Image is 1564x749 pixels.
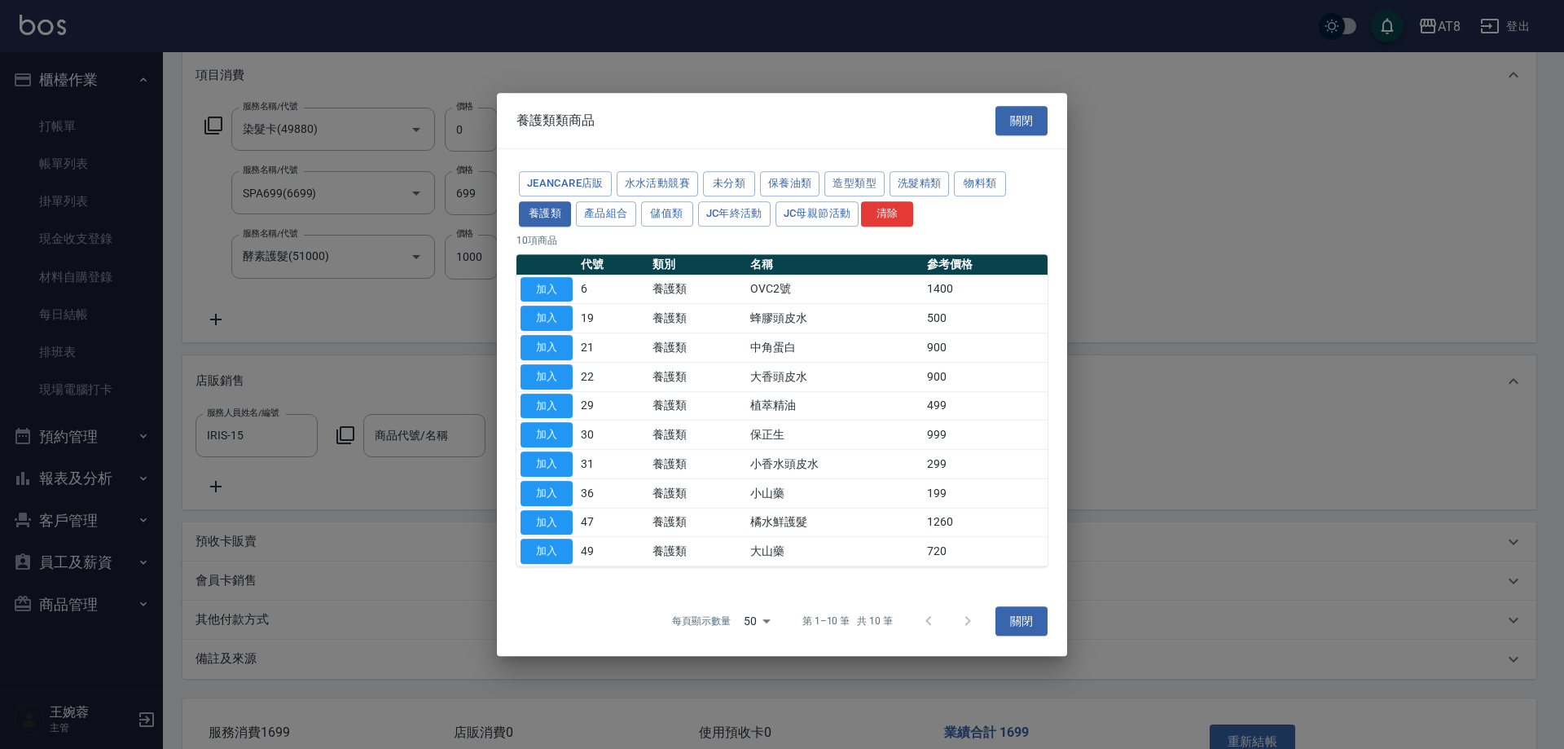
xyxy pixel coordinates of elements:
td: 22 [577,362,648,391]
td: OVC2號 [746,275,923,304]
button: 未分類 [703,171,755,196]
button: 加入 [521,277,573,302]
td: 29 [577,391,648,421]
button: 加入 [521,335,573,360]
td: 720 [923,537,1048,566]
td: 36 [577,478,648,508]
td: 500 [923,304,1048,333]
button: JeanCare店販 [519,171,612,196]
button: 加入 [521,422,573,447]
p: 10 項商品 [516,233,1048,248]
p: 第 1–10 筆 共 10 筆 [802,614,893,628]
button: 造型類型 [824,171,885,196]
th: 代號 [577,254,648,275]
button: JC年終活動 [698,201,771,227]
td: 19 [577,304,648,333]
td: 養護類 [648,362,746,391]
button: 加入 [521,306,573,331]
td: 199 [923,478,1048,508]
td: 21 [577,333,648,363]
th: 名稱 [746,254,923,275]
td: 中角蛋白 [746,333,923,363]
button: 關閉 [995,106,1048,136]
td: 大香頭皮水 [746,362,923,391]
button: 保養油類 [760,171,820,196]
button: JC母親節活動 [775,201,859,227]
td: 6 [577,275,648,304]
td: 999 [923,421,1048,450]
td: 養護類 [648,333,746,363]
td: 橘水鮮護髮 [746,508,923,537]
td: 蜂膠頭皮水 [746,304,923,333]
td: 養護類 [648,391,746,421]
td: 900 [923,333,1048,363]
button: 加入 [521,394,573,419]
button: 加入 [521,510,573,535]
button: 水水活動競賽 [617,171,698,196]
td: 299 [923,450,1048,479]
button: 加入 [521,452,573,477]
button: 關閉 [995,606,1048,637]
button: 儲值類 [641,201,693,227]
th: 類別 [648,254,746,275]
td: 499 [923,391,1048,421]
button: 加入 [521,539,573,564]
div: 50 [737,599,776,643]
button: 養護類 [519,201,571,227]
td: 49 [577,537,648,566]
td: 31 [577,450,648,479]
td: 保正生 [746,421,923,450]
button: 產品組合 [576,201,636,227]
td: 養護類 [648,508,746,537]
td: 小香水頭皮水 [746,450,923,479]
p: 每頁顯示數量 [672,614,731,628]
button: 物料類 [954,171,1006,196]
button: 清除 [861,201,913,227]
span: 養護類類商品 [516,112,595,129]
td: 47 [577,508,648,537]
td: 大山藥 [746,537,923,566]
button: 加入 [521,481,573,506]
button: 加入 [521,364,573,390]
td: 小山藥 [746,478,923,508]
button: 洗髮精類 [890,171,950,196]
td: 1260 [923,508,1048,537]
td: 1400 [923,275,1048,304]
td: 植萃精油 [746,391,923,421]
td: 養護類 [648,304,746,333]
td: 30 [577,421,648,450]
td: 養護類 [648,478,746,508]
td: 養護類 [648,537,746,566]
td: 養護類 [648,421,746,450]
td: 養護類 [648,450,746,479]
td: 養護類 [648,275,746,304]
th: 參考價格 [923,254,1048,275]
td: 900 [923,362,1048,391]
